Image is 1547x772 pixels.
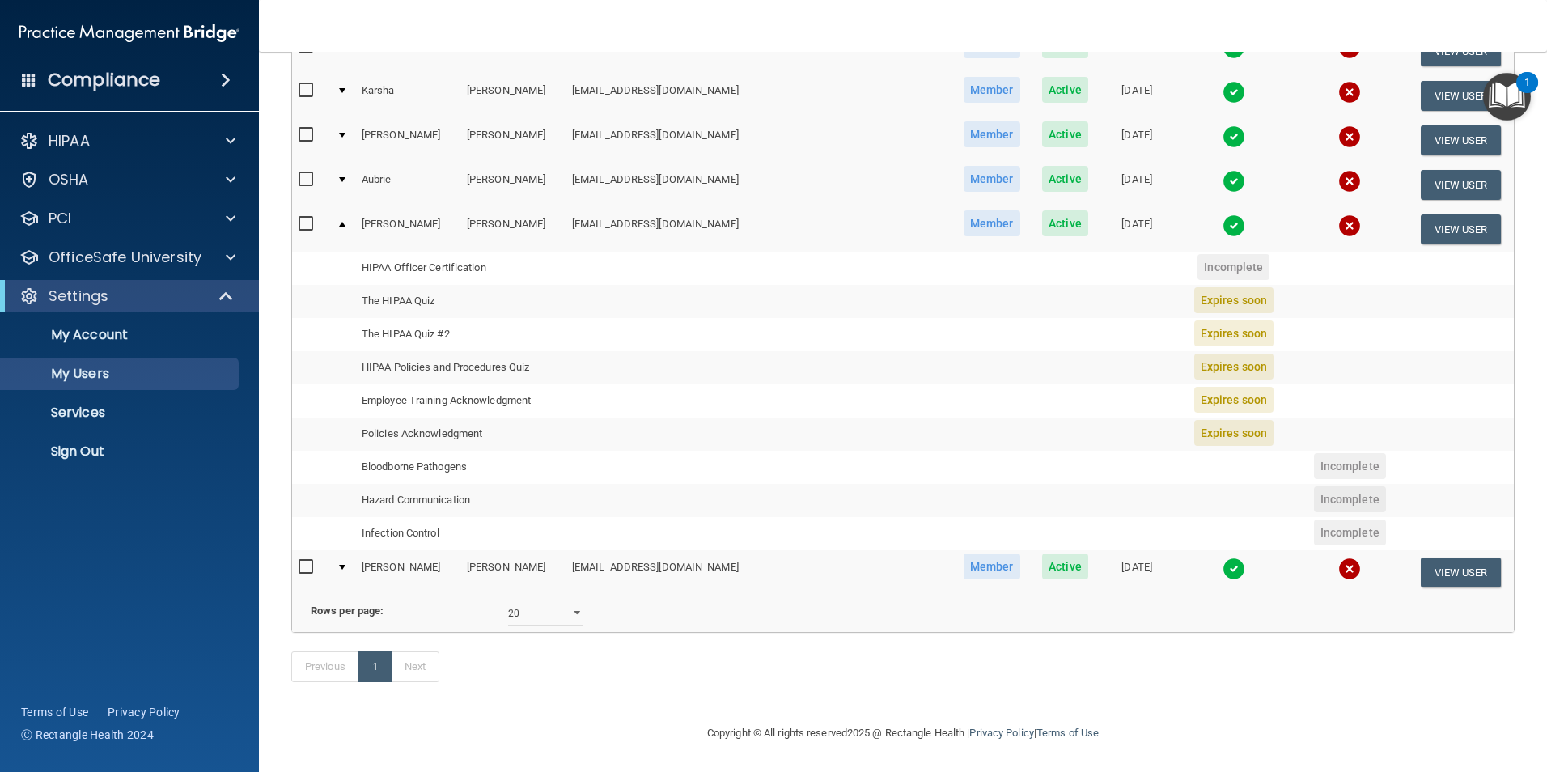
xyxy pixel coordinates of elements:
span: Expires soon [1194,387,1274,413]
button: View User [1421,125,1501,155]
td: [DATE] [1099,207,1175,251]
td: [EMAIL_ADDRESS][DOMAIN_NAME] [566,550,952,594]
td: Bloodborne Pathogens [355,451,566,484]
td: [PERSON_NAME] [460,29,566,74]
td: [EMAIL_ADDRESS][DOMAIN_NAME] [566,29,952,74]
td: [PERSON_NAME] [460,550,566,594]
p: My Users [11,366,231,382]
a: Privacy Policy [969,727,1033,739]
td: [DATE] [1099,163,1175,207]
img: tick.e7d51cea.svg [1223,170,1245,193]
span: Incomplete [1197,254,1269,280]
p: OfficeSafe University [49,248,201,267]
td: [EMAIL_ADDRESS][DOMAIN_NAME] [566,118,952,163]
td: [PERSON_NAME] [460,118,566,163]
p: HIPAA [49,131,90,151]
img: tick.e7d51cea.svg [1223,558,1245,580]
span: Expires soon [1194,320,1274,346]
p: Settings [49,286,108,306]
td: The HIPAA Quiz [355,285,566,318]
span: Expires soon [1194,287,1274,313]
span: Member [964,166,1020,192]
img: tick.e7d51cea.svg [1223,214,1245,237]
div: Copyright © All rights reserved 2025 @ Rectangle Health | | [608,707,1198,759]
a: OSHA [19,170,235,189]
td: [EMAIL_ADDRESS][DOMAIN_NAME] [566,163,952,207]
button: View User [1421,214,1501,244]
td: [EMAIL_ADDRESS][DOMAIN_NAME] [566,74,952,118]
b: Rows per page: [311,604,384,617]
td: [PERSON_NAME] [460,163,566,207]
p: OSHA [49,170,89,189]
button: View User [1421,81,1501,111]
td: Policies Acknowledgment [355,418,566,451]
td: Aubrie [355,163,460,207]
span: Ⓒ Rectangle Health 2024 [21,727,154,743]
span: Active [1042,77,1088,103]
img: tick.e7d51cea.svg [1223,81,1245,104]
a: Next [391,651,439,682]
h4: Compliance [48,69,160,91]
td: HIPAA Officer Certification [355,252,566,285]
span: Incomplete [1314,520,1386,545]
a: HIPAA [19,131,235,151]
button: View User [1421,170,1501,200]
span: Expires soon [1194,420,1274,446]
img: cross.ca9f0e7f.svg [1338,170,1361,193]
img: cross.ca9f0e7f.svg [1338,558,1361,580]
a: Privacy Policy [108,704,180,720]
td: Infection Control [355,517,566,550]
td: [DATE] [1099,74,1175,118]
img: PMB logo [19,17,239,49]
td: [PERSON_NAME] [355,118,460,163]
a: Settings [19,286,235,306]
td: [DATE] [1099,550,1175,594]
span: Active [1042,166,1088,192]
td: Karsha [355,74,460,118]
a: 1 [358,651,392,682]
button: View User [1421,36,1501,66]
td: [PERSON_NAME] [460,207,566,251]
td: [PERSON_NAME] [355,550,460,594]
p: PCI [49,209,71,228]
td: [EMAIL_ADDRESS][DOMAIN_NAME] [566,207,952,251]
button: Open Resource Center, 1 new notification [1483,73,1531,121]
span: Incomplete [1314,486,1386,512]
td: Employee Training Acknowledgment [355,384,566,418]
span: Active [1042,554,1088,579]
span: Expires soon [1194,354,1274,380]
td: Deb [355,29,460,74]
td: The HIPAA Quiz #2 [355,318,566,351]
p: Sign Out [11,443,231,460]
span: Active [1042,210,1088,236]
td: [DATE] [1099,118,1175,163]
span: Member [964,77,1020,103]
img: cross.ca9f0e7f.svg [1338,81,1361,104]
button: View User [1421,558,1501,587]
a: PCI [19,209,235,228]
p: Services [11,405,231,421]
td: [PERSON_NAME] [460,74,566,118]
span: Member [964,554,1020,579]
img: cross.ca9f0e7f.svg [1338,214,1361,237]
a: Previous [291,651,359,682]
td: [DATE] [1099,29,1175,74]
a: OfficeSafe University [19,248,235,267]
div: 1 [1524,83,1530,104]
img: cross.ca9f0e7f.svg [1338,125,1361,148]
td: HIPAA Policies and Procedures Quiz [355,351,566,384]
span: Member [964,121,1020,147]
p: My Account [11,327,231,343]
td: [PERSON_NAME] [355,207,460,251]
span: Active [1042,121,1088,147]
a: Terms of Use [21,704,88,720]
span: Incomplete [1314,453,1386,479]
a: Terms of Use [1036,727,1099,739]
span: Member [964,210,1020,236]
iframe: Drift Widget Chat Controller [1267,657,1528,722]
td: Hazard Communication [355,484,566,517]
img: tick.e7d51cea.svg [1223,125,1245,148]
